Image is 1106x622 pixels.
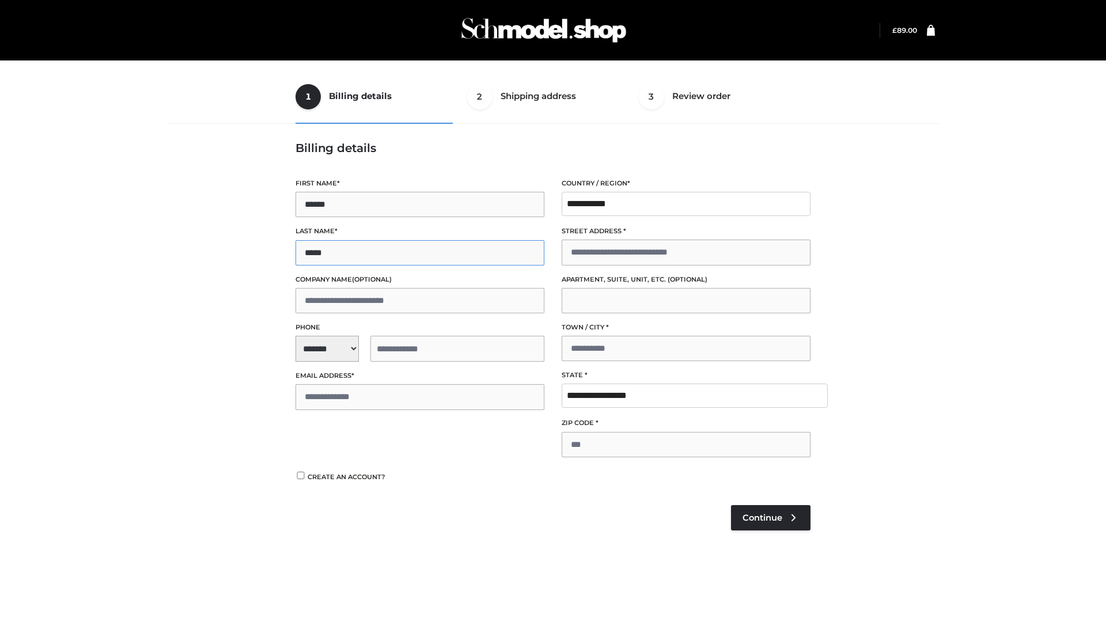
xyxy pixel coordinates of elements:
span: Create an account? [308,473,385,481]
img: Schmodel Admin 964 [457,7,630,53]
bdi: 89.00 [892,26,917,35]
span: £ [892,26,897,35]
label: State [562,370,810,381]
label: Town / City [562,322,810,333]
label: Company name [296,274,544,285]
label: Last name [296,226,544,237]
span: Continue [743,513,782,523]
label: Phone [296,322,544,333]
label: Country / Region [562,178,810,189]
h3: Billing details [296,141,810,155]
a: £89.00 [892,26,917,35]
label: Email address [296,370,544,381]
span: (optional) [352,275,392,283]
input: Create an account? [296,472,306,479]
label: Street address [562,226,810,237]
span: (optional) [668,275,707,283]
label: First name [296,178,544,189]
a: Continue [731,505,810,530]
label: Apartment, suite, unit, etc. [562,274,810,285]
label: ZIP Code [562,418,810,428]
